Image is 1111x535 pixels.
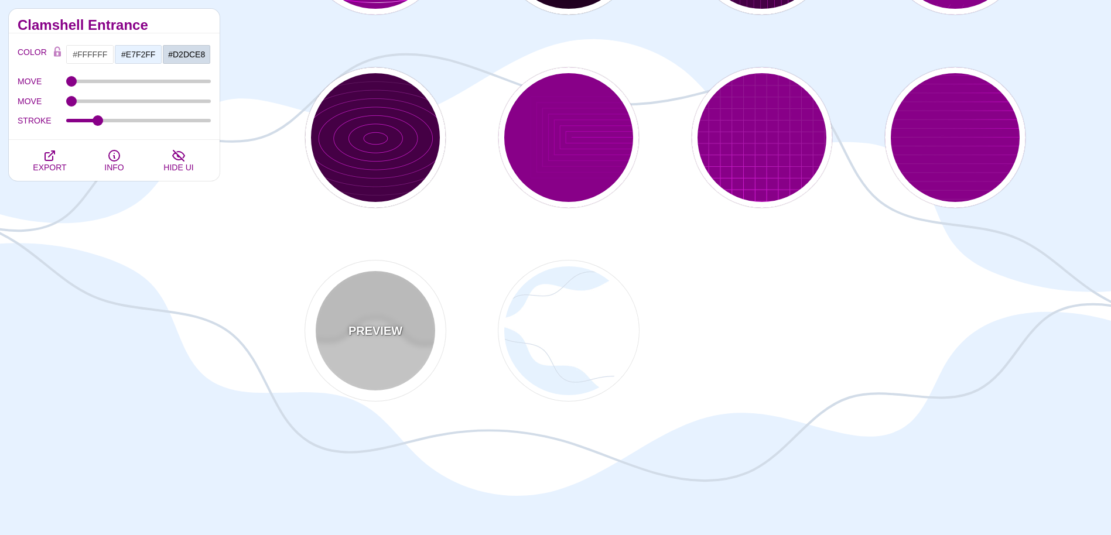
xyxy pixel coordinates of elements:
[18,20,211,30] h2: Clamshell Entrance
[498,67,639,208] button: rectangle outlines shining in a pattern
[163,163,193,172] span: HIDE UI
[104,163,124,172] span: INFO
[49,44,66,61] button: Color Lock
[146,140,211,181] button: HIDE UI
[18,94,66,109] label: MOVE
[18,74,66,89] label: MOVE
[348,322,402,339] p: PREVIEW
[18,44,49,64] label: COLOR
[18,140,82,181] button: EXPORT
[305,67,446,208] button: line rings lighting up in a pattern
[692,67,832,208] button: subtle grid lines with reflection shine
[18,113,66,128] label: STROKE
[885,67,1025,208] button: subtle grid lines with reflection shine
[82,140,146,181] button: INFO
[305,260,446,401] button: PREVIEWlight gray curly waves divider
[33,163,66,172] span: EXPORT
[498,260,639,401] button: soft-wavy-container-design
